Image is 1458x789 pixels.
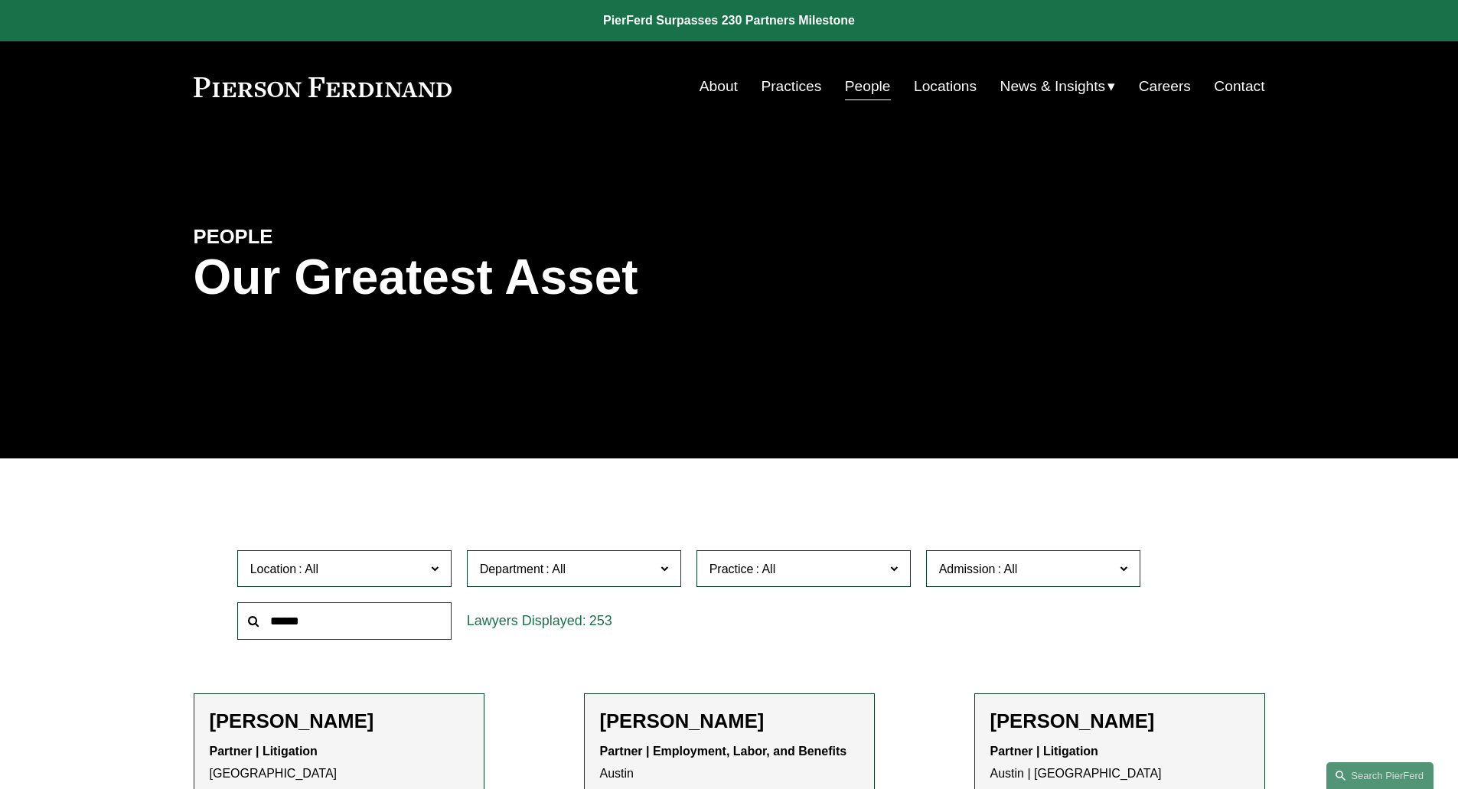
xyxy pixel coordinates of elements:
[990,709,1249,733] h2: [PERSON_NAME]
[589,613,612,628] span: 253
[194,249,908,305] h1: Our Greatest Asset
[250,562,297,575] span: Location
[210,745,318,758] strong: Partner | Litigation
[700,72,738,101] a: About
[480,562,544,575] span: Department
[1000,73,1106,100] span: News & Insights
[210,741,468,785] p: [GEOGRAPHIC_DATA]
[761,72,821,101] a: Practices
[600,745,847,758] strong: Partner | Employment, Labor, and Benefits
[990,741,1249,785] p: Austin | [GEOGRAPHIC_DATA]
[194,224,462,249] h4: PEOPLE
[600,709,859,733] h2: [PERSON_NAME]
[1000,72,1116,101] a: folder dropdown
[939,562,996,575] span: Admission
[210,709,468,733] h2: [PERSON_NAME]
[845,72,891,101] a: People
[914,72,977,101] a: Locations
[990,745,1098,758] strong: Partner | Litigation
[600,741,859,785] p: Austin
[1326,762,1434,789] a: Search this site
[709,562,754,575] span: Practice
[1139,72,1191,101] a: Careers
[1214,72,1264,101] a: Contact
